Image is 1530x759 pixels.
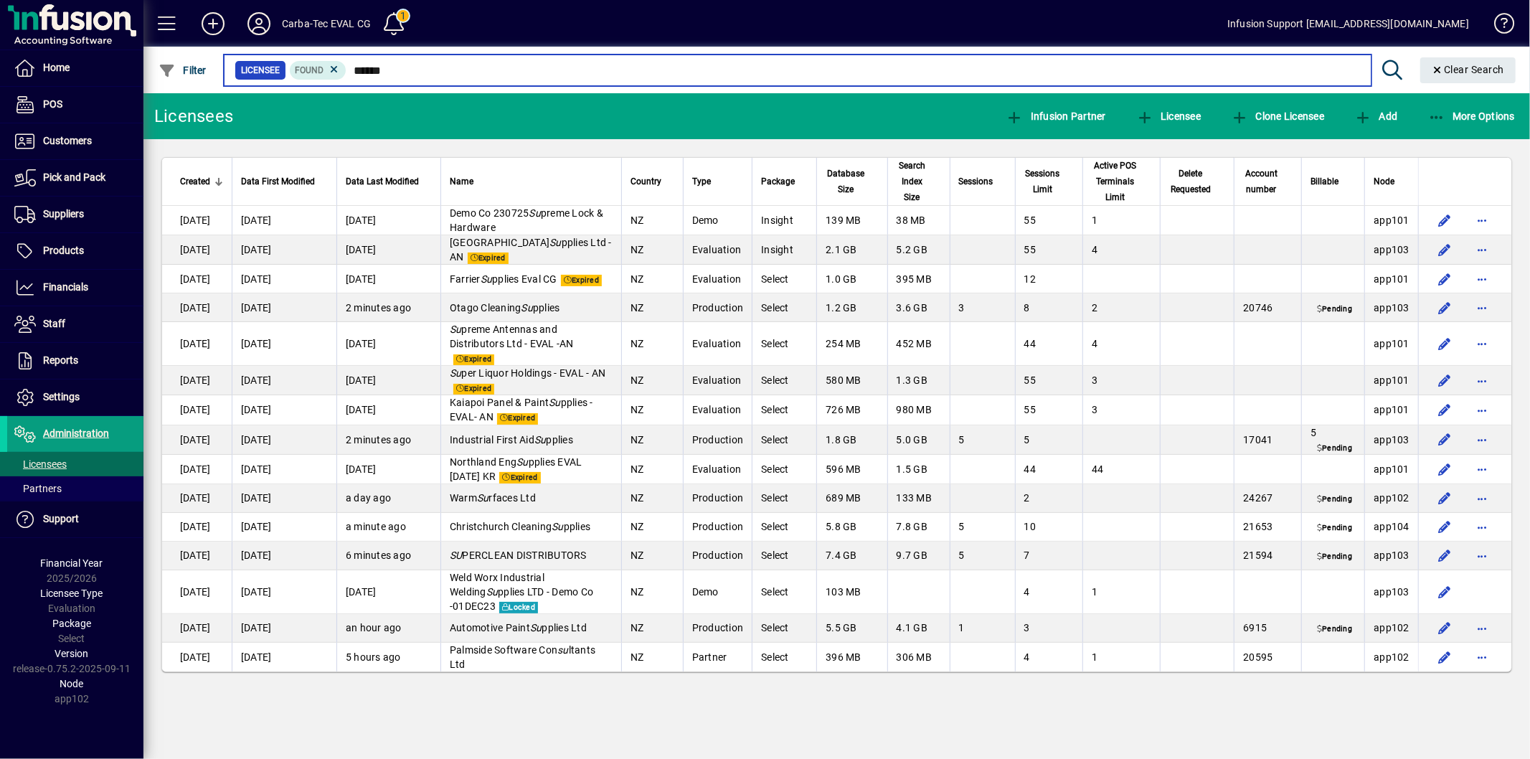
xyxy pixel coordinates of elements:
[162,484,232,513] td: [DATE]
[1433,209,1456,232] button: Edit
[43,281,88,293] span: Financials
[1433,458,1456,481] button: Edit
[232,293,336,322] td: [DATE]
[499,602,538,613] span: Locked
[1024,166,1062,197] span: Sessions Limit
[7,123,143,159] a: Customers
[486,586,499,598] em: Su
[1234,484,1301,513] td: 24267
[826,166,865,197] span: Database Size
[336,513,440,542] td: a minute ago
[336,366,440,395] td: [DATE]
[43,171,105,183] span: Pick and Pack
[450,397,593,423] span: Kaiapoi Panel & Paint pplies - EVAL- AN
[1374,492,1409,504] span: app102.prod.infusionbusinesssoftware.com
[1470,398,1493,421] button: More options
[816,484,887,513] td: 689 MB
[897,158,928,205] span: Search Index Size
[887,293,950,322] td: 3.6 GB
[1169,166,1226,197] div: Delete Requested
[752,366,816,395] td: Select
[1374,521,1409,532] span: app104.prod.infusionbusinesssoftware.com
[1470,486,1493,509] button: More options
[683,484,752,513] td: Production
[346,174,419,189] span: Data Last Modified
[887,395,950,425] td: 980 MB
[14,483,62,494] span: Partners
[162,455,232,484] td: [DATE]
[529,207,542,219] em: Su
[1428,110,1516,122] span: More Options
[1470,268,1493,291] button: More options
[1433,515,1456,538] button: Edit
[232,265,336,293] td: [DATE]
[1234,513,1301,542] td: 21653
[497,413,538,425] span: Expired
[43,208,84,220] span: Suppliers
[477,492,489,504] em: Su
[816,235,887,265] td: 2.1 GB
[1234,542,1301,570] td: 21594
[683,395,752,425] td: Evaluation
[761,174,795,189] span: Package
[450,174,473,189] span: Name
[232,425,336,455] td: [DATE]
[1470,332,1493,355] button: More options
[1314,552,1355,563] span: Pending
[1374,550,1409,561] span: app103.prod.infusionbusinesssoftware.com
[41,588,103,599] span: Licensee Type
[336,455,440,484] td: [DATE]
[1433,428,1456,451] button: Edit
[1234,425,1301,455] td: 17041
[752,455,816,484] td: Select
[1470,369,1493,392] button: More options
[162,513,232,542] td: [DATE]
[7,343,143,379] a: Reports
[336,206,440,235] td: [DATE]
[450,434,573,445] span: Industrial First Aid pplies
[336,484,440,513] td: a day ago
[621,293,683,322] td: NZ
[752,484,816,513] td: Select
[621,235,683,265] td: NZ
[1082,455,1160,484] td: 44
[950,513,1015,542] td: 5
[296,65,324,75] span: Found
[1311,174,1338,189] span: Billable
[1082,395,1160,425] td: 3
[752,235,816,265] td: Insight
[621,455,683,484] td: NZ
[450,572,593,612] span: Weld Worx Industrial Welding pplies LTD - Demo Co -01DEC23
[1425,103,1519,129] button: More Options
[683,206,752,235] td: Demo
[621,395,683,425] td: NZ
[1432,64,1505,75] span: Clear Search
[43,513,79,524] span: Support
[450,324,574,349] span: preme Antennas and Distributors Ltd - EVAL -AN
[162,425,232,455] td: [DATE]
[346,174,432,189] div: Data Last Modified
[950,293,1015,322] td: 3
[1092,158,1151,205] div: Active POS Terminals Limit
[752,395,816,425] td: Select
[450,302,560,313] span: Otago Cleaning pplies
[1433,544,1456,567] button: Edit
[14,458,67,470] span: Licensees
[1433,616,1456,639] button: Edit
[336,395,440,425] td: [DATE]
[621,366,683,395] td: NZ
[897,158,941,205] div: Search Index Size
[1015,322,1083,366] td: 44
[521,302,534,313] em: Su
[887,513,950,542] td: 7.8 GB
[621,484,683,513] td: NZ
[816,366,887,395] td: 580 MB
[1015,366,1083,395] td: 55
[43,428,109,439] span: Administration
[7,476,143,501] a: Partners
[752,570,816,614] td: Select
[232,513,336,542] td: [DATE]
[1082,322,1160,366] td: 4
[683,235,752,265] td: Evaluation
[180,174,210,189] span: Created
